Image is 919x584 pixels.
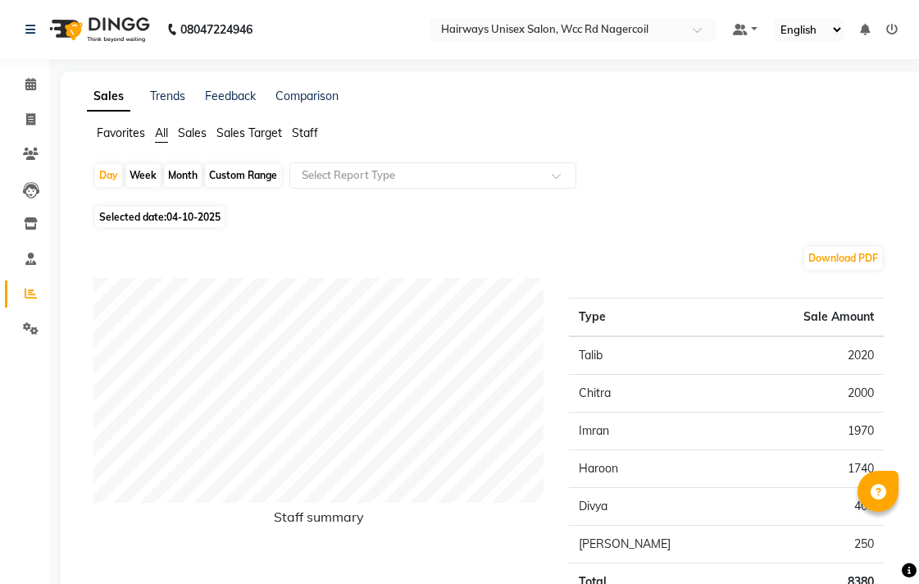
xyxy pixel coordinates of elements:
[93,509,544,532] h6: Staff summary
[125,164,161,187] div: Week
[42,7,154,52] img: logo
[178,125,207,140] span: Sales
[180,7,252,52] b: 08047224946
[95,164,122,187] div: Day
[743,299,884,337] th: Sale Amount
[216,125,282,140] span: Sales Target
[743,336,884,375] td: 2020
[743,526,884,563] td: 250
[569,375,743,413] td: Chitra
[97,125,145,140] span: Favorites
[164,164,202,187] div: Month
[569,299,743,337] th: Type
[292,125,318,140] span: Staff
[743,450,884,488] td: 1740
[569,413,743,450] td: Imran
[166,211,221,223] span: 04-10-2025
[150,89,185,103] a: Trends
[743,375,884,413] td: 2000
[743,488,884,526] td: 400
[95,207,225,227] span: Selected date:
[155,125,168,140] span: All
[569,488,743,526] td: Divya
[87,82,130,112] a: Sales
[743,413,884,450] td: 1970
[804,247,882,270] button: Download PDF
[205,164,281,187] div: Custom Range
[205,89,256,103] a: Feedback
[569,336,743,375] td: Talib
[569,450,743,488] td: Haroon
[569,526,743,563] td: [PERSON_NAME]
[275,89,339,103] a: Comparison
[850,518,903,568] iframe: chat widget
